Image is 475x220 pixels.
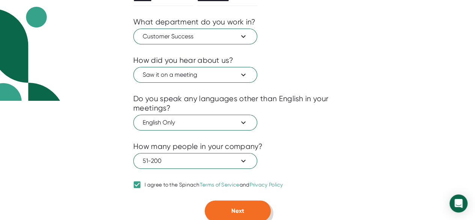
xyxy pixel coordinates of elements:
button: Saw it on a meeting [133,67,257,83]
div: How did you hear about us? [133,56,233,65]
a: Terms of Service [200,182,240,188]
span: English Only [143,118,248,127]
button: 51-200 [133,153,257,169]
span: Next [231,207,244,214]
span: Saw it on a meeting [143,70,248,79]
div: Do you speak any languages other than English in your meetings? [133,94,342,113]
div: How many people in your company? [133,142,263,151]
a: Privacy Policy [249,182,283,188]
button: English Only [133,115,257,130]
button: Customer Success [133,29,257,44]
div: What department do you work in? [133,17,255,27]
span: 51-200 [143,156,248,165]
div: I agree to the Spinach and [145,182,283,188]
span: Customer Success [143,32,248,41]
div: Open Intercom Messenger [449,194,467,212]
